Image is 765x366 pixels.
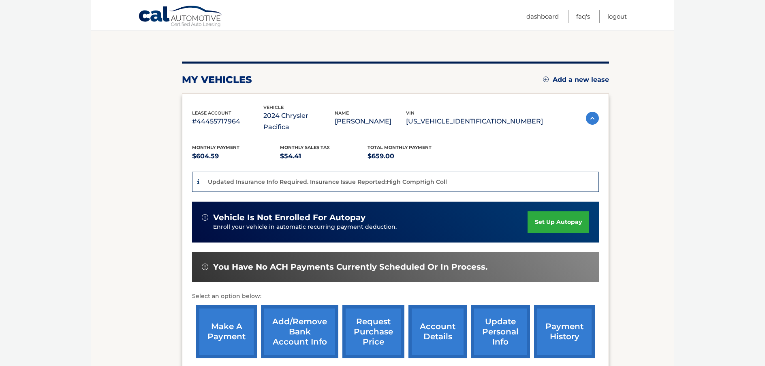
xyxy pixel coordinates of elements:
[192,116,263,127] p: #44455717964
[280,151,368,162] p: $54.41
[335,116,406,127] p: [PERSON_NAME]
[192,110,231,116] span: lease account
[213,262,487,272] span: You have no ACH payments currently scheduled or in process.
[526,10,559,23] a: Dashboard
[138,5,223,29] a: Cal Automotive
[192,292,599,301] p: Select an option below:
[335,110,349,116] span: name
[213,223,528,232] p: Enroll your vehicle in automatic recurring payment deduction.
[406,116,543,127] p: [US_VEHICLE_IDENTIFICATION_NUMBER]
[280,145,330,150] span: Monthly sales Tax
[263,110,335,133] p: 2024 Chrysler Pacifica
[408,305,467,358] a: account details
[543,77,549,82] img: add.svg
[202,214,208,221] img: alert-white.svg
[182,74,252,86] h2: my vehicles
[543,76,609,84] a: Add a new lease
[342,305,404,358] a: request purchase price
[607,10,627,23] a: Logout
[586,112,599,125] img: accordion-active.svg
[406,110,415,116] span: vin
[213,213,365,223] span: vehicle is not enrolled for autopay
[192,151,280,162] p: $604.59
[534,305,595,358] a: payment history
[528,211,589,233] a: set up autopay
[471,305,530,358] a: update personal info
[368,145,432,150] span: Total Monthly Payment
[368,151,455,162] p: $659.00
[202,264,208,270] img: alert-white.svg
[196,305,257,358] a: make a payment
[208,178,447,185] p: Updated Insurance Info Required. Insurance Issue Reported:High CompHigh Coll
[261,305,338,358] a: Add/Remove bank account info
[263,104,284,110] span: vehicle
[576,10,590,23] a: FAQ's
[192,145,239,150] span: Monthly Payment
